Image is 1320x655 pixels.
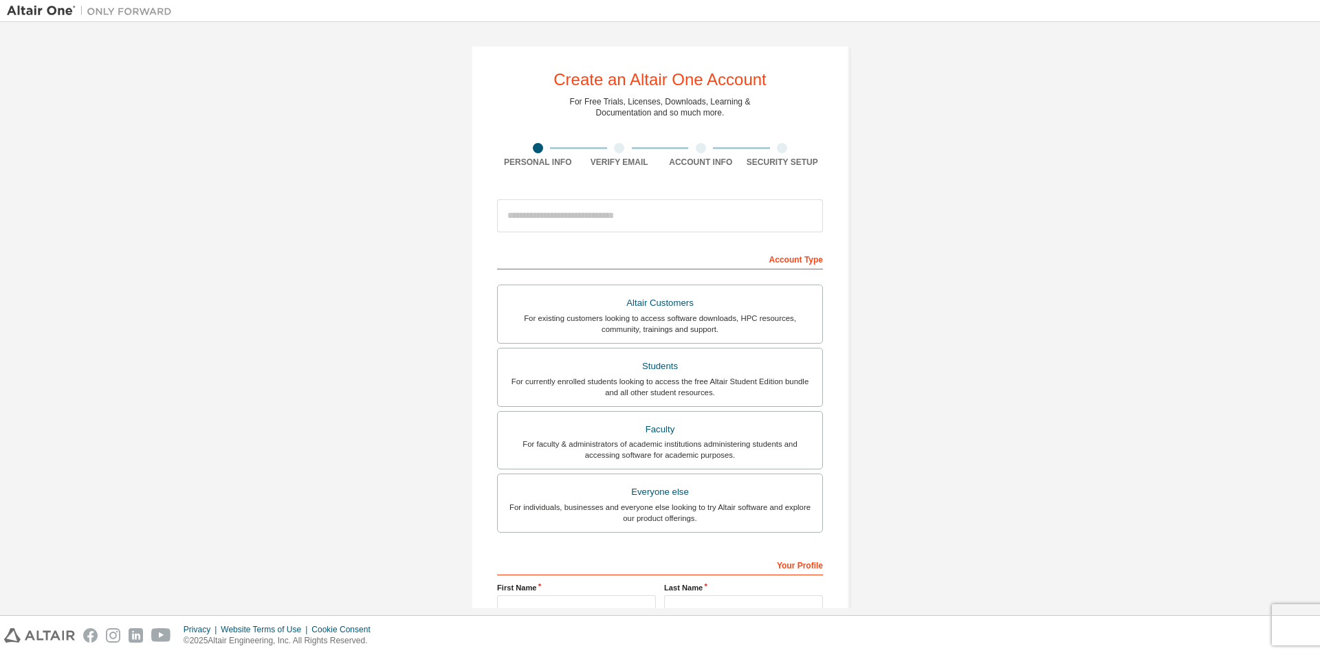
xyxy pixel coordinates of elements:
[497,247,823,269] div: Account Type
[497,553,823,575] div: Your Profile
[221,624,311,635] div: Website Terms of Use
[129,628,143,643] img: linkedin.svg
[664,582,823,593] label: Last Name
[506,376,814,398] div: For currently enrolled students looking to access the free Altair Student Edition bundle and all ...
[506,293,814,313] div: Altair Customers
[506,482,814,502] div: Everyone else
[506,357,814,376] div: Students
[184,624,221,635] div: Privacy
[660,157,742,168] div: Account Info
[742,157,824,168] div: Security Setup
[497,157,579,168] div: Personal Info
[506,313,814,335] div: For existing customers looking to access software downloads, HPC resources, community, trainings ...
[506,502,814,524] div: For individuals, businesses and everyone else looking to try Altair software and explore our prod...
[151,628,171,643] img: youtube.svg
[506,438,814,460] div: For faculty & administrators of academic institutions administering students and accessing softwa...
[184,635,379,647] p: © 2025 Altair Engineering, Inc. All Rights Reserved.
[497,582,656,593] label: First Name
[106,628,120,643] img: instagram.svg
[311,624,378,635] div: Cookie Consent
[7,4,179,18] img: Altair One
[4,628,75,643] img: altair_logo.svg
[83,628,98,643] img: facebook.svg
[570,96,751,118] div: For Free Trials, Licenses, Downloads, Learning & Documentation and so much more.
[579,157,661,168] div: Verify Email
[506,420,814,439] div: Faculty
[553,71,767,88] div: Create an Altair One Account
